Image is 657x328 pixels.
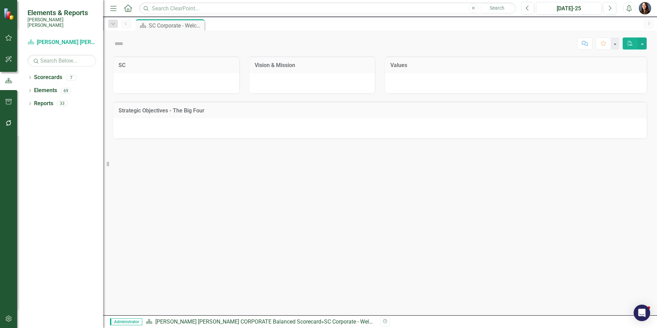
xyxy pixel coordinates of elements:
[3,7,16,20] img: ClearPoint Strategy
[57,101,68,107] div: 33
[480,3,514,13] button: Search
[34,87,57,95] a: Elements
[119,62,234,68] h3: SC
[27,9,96,17] span: Elements & Reports
[139,2,516,14] input: Search ClearPoint...
[149,21,203,30] div: SC Corporate - Welcome to ClearPoint
[536,2,602,14] button: [DATE]-25
[60,88,71,94] div: 69
[110,318,142,325] span: Administrator
[390,62,642,68] h3: Values
[490,5,504,11] span: Search
[27,55,96,67] input: Search Below...
[34,74,62,81] a: Scorecards
[146,318,375,326] div: »
[324,318,415,325] div: SC Corporate - Welcome to ClearPoint
[113,38,124,49] img: Not Defined
[155,318,321,325] a: [PERSON_NAME] [PERSON_NAME] CORPORATE Balanced Scorecard
[27,17,96,28] small: [PERSON_NAME] [PERSON_NAME]
[538,4,599,13] div: [DATE]-25
[27,39,96,46] a: [PERSON_NAME] [PERSON_NAME] CORPORATE Balanced Scorecard
[66,75,77,80] div: 7
[634,305,650,321] div: Open Intercom Messenger
[255,62,370,68] h3: Vision & Mission
[34,100,53,108] a: Reports
[639,2,651,14] img: Tami Griswold
[119,108,642,114] h3: Strategic Objectives - The Big Four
